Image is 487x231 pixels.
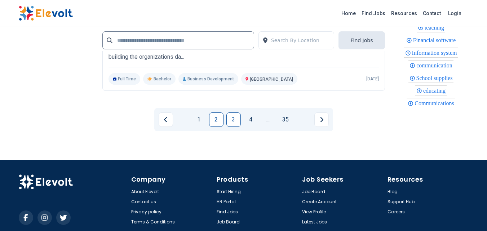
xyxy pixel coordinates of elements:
span: Financial software [413,37,458,43]
div: School supplies [408,73,454,83]
a: Find Jobs [359,8,388,19]
a: Terms & Conditions [131,219,175,225]
div: teaching [417,22,445,32]
a: Privacy policy [131,209,161,215]
span: Communications [415,100,456,106]
h4: Products [217,174,298,185]
p: Business Development [178,73,238,85]
span: educating [423,88,448,94]
a: Latest Jobs [302,219,327,225]
span: communication [416,62,455,68]
a: Start Hiring [217,189,241,195]
div: Information system [404,48,458,58]
span: Information system [412,50,459,56]
a: Job Board [217,219,240,225]
span: teaching [425,25,446,31]
p: Full Time [109,73,141,85]
a: Next page [314,112,329,127]
a: About Elevolt [131,189,159,195]
a: Blog [388,189,398,195]
span: [GEOGRAPHIC_DATA] [250,77,293,82]
a: Careers [388,209,405,215]
a: View Profile [302,209,326,215]
a: Page 3 [226,112,241,127]
a: Jump forward [261,112,275,127]
a: Page 35 [278,112,293,127]
a: Support Hub [388,199,415,205]
div: communication [408,60,453,70]
ul: Pagination [159,112,329,127]
h4: Job Seekers [302,174,383,185]
a: Job Board [302,189,325,195]
span: School supplies [416,75,455,81]
a: Previous page [159,112,173,127]
a: Page 1 [192,112,206,127]
a: Resources [388,8,420,19]
button: Find Jobs [338,31,385,49]
h4: Company [131,174,212,185]
a: Create Account [302,199,337,205]
a: Contact us [131,199,156,205]
a: Contact [420,8,444,19]
img: Elevolt [19,6,73,21]
iframe: Chat Widget [451,196,487,231]
span: Bachelor [154,76,171,82]
a: HR Portal [217,199,236,205]
div: educating [415,85,447,95]
div: Communications [407,98,455,108]
a: Home [338,8,359,19]
h4: Resources [388,174,469,185]
a: Find Jobs [217,209,238,215]
a: Page 4 [244,112,258,127]
div: Financial software [405,35,457,45]
a: Page 2 is your current page [209,112,223,127]
p: [DATE] [366,76,379,82]
img: Elevolt [19,174,73,190]
a: Login [444,6,466,21]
